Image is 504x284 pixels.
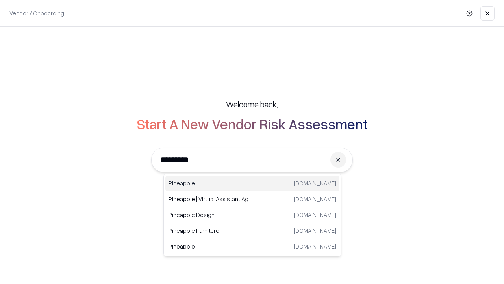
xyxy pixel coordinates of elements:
p: [DOMAIN_NAME] [294,226,336,235]
p: Pineapple Design [169,211,252,219]
h5: Welcome back, [226,99,278,110]
p: [DOMAIN_NAME] [294,195,336,203]
p: Pineapple [169,242,252,250]
p: Pineapple Furniture [169,226,252,235]
p: [DOMAIN_NAME] [294,179,336,187]
p: Pineapple | Virtual Assistant Agency [169,195,252,203]
p: [DOMAIN_NAME] [294,242,336,250]
h2: Start A New Vendor Risk Assessment [137,116,368,132]
div: Suggestions [163,174,341,256]
p: Vendor / Onboarding [9,9,64,17]
p: Pineapple [169,179,252,187]
p: [DOMAIN_NAME] [294,211,336,219]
